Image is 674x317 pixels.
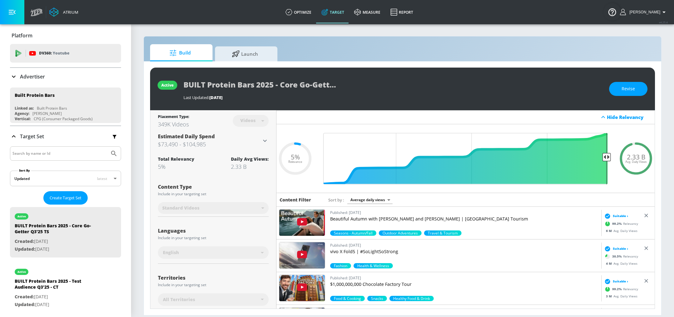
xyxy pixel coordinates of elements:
span: Snacks [367,296,387,301]
img: nF0rqeymxmQ [279,275,325,301]
div: Relevancy [603,219,638,229]
span: Health & Wellness [354,263,393,268]
div: active [17,215,26,218]
span: [DATE] [209,95,222,100]
div: Updated [14,176,30,181]
div: Last Updated: [183,95,603,100]
div: active [161,83,173,88]
div: Vertical: [15,116,31,121]
span: Avg. Daily Views [625,160,647,163]
button: Create Target Set [43,191,88,205]
a: Published: [DATE]vivo X Fold5 | #SoLightSoStrong [330,242,599,263]
div: activeBUILT Protein Bars 2025 - Core Go-Getter Q3'25 TSCreated:[DATE]Updated:[DATE] [10,207,121,258]
h3: $73,490 - $104,985 [158,140,261,149]
span: Suitable › [613,214,628,218]
div: Hide Relevancy [276,110,655,124]
div: Avg. Daily Views [603,229,637,233]
div: 99.2% [424,230,462,236]
p: [DATE] [15,245,102,253]
span: 99.2 % [612,221,623,226]
span: Fashion [330,263,351,268]
label: Sort By [18,168,31,173]
p: [DATE] [15,293,102,301]
img: 1Kzf9YZkXSc [279,210,325,236]
div: Include in your targeting set [158,283,269,287]
p: $1,000,000,000 Chocolate Factory Tour [330,281,599,287]
p: Beautiful Autumn with [PERSON_NAME] and [PERSON_NAME] | [GEOGRAPHIC_DATA] Tourism [330,216,599,222]
p: Advertiser [20,73,45,80]
div: Suitable › [603,246,628,252]
div: Built Protein BarsLinked as:Built Protein BarsAgency:[PERSON_NAME]Vertical:CPG (Consumer Packaged... [10,88,121,123]
button: [PERSON_NAME] [620,8,668,16]
div: Target Set [10,126,121,147]
div: Total Relevancy [158,156,194,162]
div: Daily Avg Views: [231,156,269,162]
span: Sort by [328,197,344,203]
img: F6zXYTpaTP8 [279,242,325,268]
div: Content Type [158,184,269,189]
input: Final Threshold [320,133,611,184]
a: Target [316,1,349,23]
span: 30.5 % [612,254,623,259]
div: Suitable › [603,213,628,219]
p: Published: [DATE] [330,242,599,248]
div: Estimated Daily Spend$73,490 - $104,985 [158,133,269,149]
span: Food & Cooking [330,296,365,301]
p: [DATE] [15,301,102,309]
span: Create Target Set [50,194,81,201]
a: Report [385,1,418,23]
span: 2.33 B [627,154,645,160]
div: CPG (Consumer Packaged Goods) [34,116,93,121]
div: Placement Type: [158,114,189,121]
div: BUILT Protein Bars 2025 - Test Audience Q3'25 - CT [15,278,102,293]
span: Healthy Food & Drink [389,296,434,301]
div: Linked as: [15,106,34,111]
div: 99.2% [330,296,365,301]
span: Outdoor Adventures [379,230,422,236]
div: 30.5% [330,263,351,268]
span: Suitable › [613,279,628,284]
div: Advertiser [10,68,121,85]
div: Videos [237,118,259,123]
span: Revise [622,85,635,93]
div: Platform [10,27,121,44]
a: Atrium [49,7,78,17]
div: Include in your targeting set [158,192,269,196]
span: 5% [291,154,300,160]
p: Published: [DATE] [330,275,599,281]
span: Standard Videos [162,205,199,211]
div: 99.2% [367,296,387,301]
div: Built Protein Bars [15,92,55,98]
div: 2.33 B [231,163,269,170]
div: activeBUILT Protein Bars 2025 - Test Audience Q3'25 - CTCreated:[DATE]Updated:[DATE] [10,263,121,313]
div: Relevancy [603,285,638,294]
span: Created: [15,294,34,300]
div: active [17,270,26,273]
div: Built Protein Bars [37,106,67,111]
p: vivo X Fold5 | #SoLightSoStrong [330,248,599,255]
div: Hide Relevancy [607,114,651,120]
span: Updated: [15,246,35,252]
span: v 4.25.4 [659,21,668,24]
div: Languages [158,228,269,233]
span: Suitable › [613,246,628,251]
span: Relevance [288,160,302,163]
button: Open Resource Center [603,3,621,21]
input: Search by name or Id [12,149,107,158]
a: measure [349,1,385,23]
div: All Territories [158,293,269,306]
div: Avg. Daily Views [603,261,637,266]
div: English [158,246,269,259]
span: login as: ashley.jan@zefr.com [627,10,660,14]
div: 99.2% [379,230,422,236]
p: Platform [12,32,32,39]
p: Target Set [20,133,44,140]
div: Include in your targeting set [158,236,269,240]
p: Youtube [53,50,69,56]
div: Average daily views [347,196,393,204]
div: 5.5% [354,263,393,268]
p: DV360: [39,50,69,57]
